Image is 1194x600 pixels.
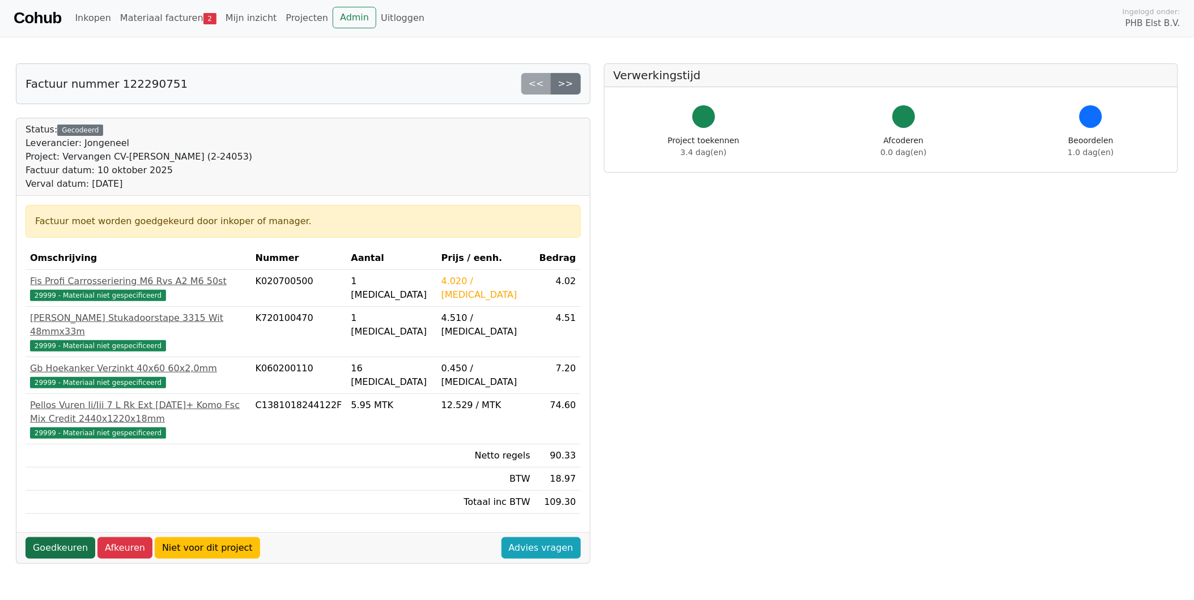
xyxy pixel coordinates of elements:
[30,398,247,426] div: Pellos Vuren Ii/Iii 7 L Rk Ext [DATE]+ Komo Fsc Mix Credit 2440x1220x18mm
[251,270,347,307] td: K020700500
[251,394,347,444] td: C1381018244122F
[351,275,432,302] div: 1 [MEDICAL_DATA]
[26,164,252,177] div: Factuur datum: 10 oktober 2025
[346,247,436,270] th: Aantal
[441,275,530,302] div: 4.020 / [MEDICAL_DATA]
[30,377,166,388] span: 29999 - Materiaal niet gespecificeerd
[441,362,530,389] div: 0.450 / [MEDICAL_DATA]
[251,307,347,357] td: K720100470
[1123,6,1180,17] span: Ingelogd onder:
[30,398,247,439] a: Pellos Vuren Ii/Iii 7 L Rk Ext [DATE]+ Komo Fsc Mix Credit 2440x1220x18mm29999 - Materiaal niet g...
[1068,135,1114,158] div: Beoordelen
[97,537,152,559] a: Afkeuren
[281,7,333,29] a: Projecten
[437,444,535,468] td: Netto regels
[535,247,581,270] th: Bedrag
[26,77,188,91] h5: Factuur nummer 122290751
[116,7,221,29] a: Materiaal facturen2
[535,357,581,394] td: 7.20
[1125,17,1180,30] span: PHB Elst B.V.
[535,491,581,514] td: 109.30
[70,7,115,29] a: Inkopen
[26,247,251,270] th: Omschrijving
[251,247,347,270] th: Nummer
[351,311,432,338] div: 1 [MEDICAL_DATA]
[30,362,247,389] a: Gb Hoekanker Verzinkt 40x60 60x2,0mm29999 - Materiaal niet gespecificeerd
[30,275,247,288] div: Fis Profi Carrosseriering M6 Rvs A2 M6 50st
[351,362,432,389] div: 16 [MEDICAL_DATA]
[881,135,927,158] div: Afcoderen
[155,537,260,559] a: Niet voor dit project
[535,468,581,491] td: 18.97
[30,311,247,338] div: [PERSON_NAME] Stukadoorstape 3315 Wit 48mmx33m
[376,7,429,29] a: Uitloggen
[614,68,1169,82] h5: Verwerkingstijd
[551,73,581,95] a: >>
[535,444,581,468] td: 90.33
[333,7,376,28] a: Admin
[26,150,252,164] div: Project: Vervangen CV-[PERSON_NAME] (2-24053)
[437,491,535,514] td: Totaal inc BTW
[26,177,252,191] div: Verval datum: [DATE]
[30,311,247,352] a: [PERSON_NAME] Stukadoorstape 3315 Wit 48mmx33m29999 - Materiaal niet gespecificeerd
[14,5,61,32] a: Cohub
[30,340,166,352] span: 29999 - Materiaal niet gespecificeerd
[351,398,432,412] div: 5.95 MTK
[535,307,581,357] td: 4.51
[441,398,530,412] div: 12.529 / MTK
[881,148,927,157] span: 0.0 dag(en)
[26,537,95,559] a: Goedkeuren
[30,290,166,301] span: 29999 - Materiaal niet gespecificeerd
[1068,148,1114,157] span: 1.0 dag(en)
[221,7,282,29] a: Mijn inzicht
[681,148,726,157] span: 3.4 dag(en)
[203,13,216,24] span: 2
[535,394,581,444] td: 74.60
[30,427,166,439] span: 29999 - Materiaal niet gespecificeerd
[668,135,740,158] div: Project toekennen
[35,215,571,228] div: Factuur moet worden goedgekeurd door inkoper of manager.
[26,123,252,191] div: Status:
[30,275,247,302] a: Fis Profi Carrosseriering M6 Rvs A2 M6 50st29999 - Materiaal niet gespecificeerd
[57,125,103,136] div: Gecodeerd
[437,247,535,270] th: Prijs / eenh.
[502,537,581,559] a: Advies vragen
[437,468,535,491] td: BTW
[535,270,581,307] td: 4.02
[30,362,247,375] div: Gb Hoekanker Verzinkt 40x60 60x2,0mm
[26,136,252,150] div: Leverancier: Jongeneel
[441,311,530,338] div: 4.510 / [MEDICAL_DATA]
[251,357,347,394] td: K060200110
